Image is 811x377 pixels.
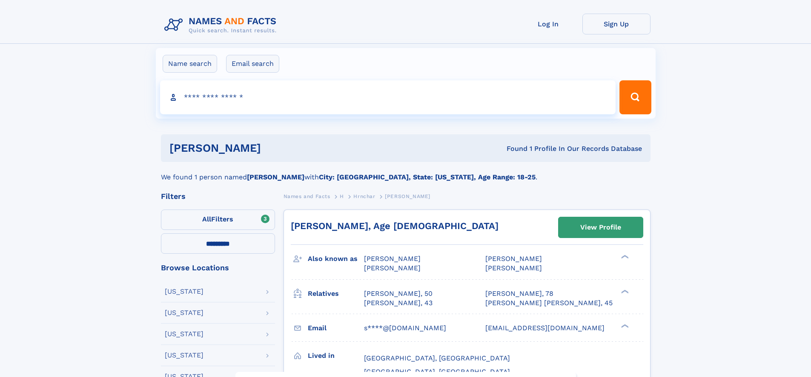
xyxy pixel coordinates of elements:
[308,349,364,363] h3: Lived in
[247,173,304,181] b: [PERSON_NAME]
[308,321,364,335] h3: Email
[580,218,621,237] div: View Profile
[161,264,275,272] div: Browse Locations
[619,254,629,260] div: ❯
[160,80,616,114] input: search input
[165,288,203,295] div: [US_STATE]
[364,354,510,362] span: [GEOGRAPHIC_DATA], [GEOGRAPHIC_DATA]
[364,289,433,298] a: [PERSON_NAME], 50
[364,368,510,376] span: [GEOGRAPHIC_DATA], [GEOGRAPHIC_DATA]
[364,264,421,272] span: [PERSON_NAME]
[353,193,375,199] span: Hrnchar
[165,309,203,316] div: [US_STATE]
[619,289,629,294] div: ❯
[165,352,203,359] div: [US_STATE]
[202,215,211,223] span: All
[485,298,613,308] a: [PERSON_NAME] [PERSON_NAME], 45
[161,193,275,200] div: Filters
[485,264,542,272] span: [PERSON_NAME]
[485,255,542,263] span: [PERSON_NAME]
[514,14,582,34] a: Log In
[364,298,433,308] a: [PERSON_NAME], 43
[161,14,284,37] img: Logo Names and Facts
[582,14,651,34] a: Sign Up
[340,191,344,201] a: H
[364,255,421,263] span: [PERSON_NAME]
[340,193,344,199] span: H
[226,55,279,73] label: Email search
[485,289,553,298] a: [PERSON_NAME], 78
[559,217,643,238] a: View Profile
[161,210,275,230] label: Filters
[284,191,330,201] a: Names and Facts
[161,162,651,182] div: We found 1 person named with .
[353,191,375,201] a: Hrnchar
[165,331,203,337] div: [US_STATE]
[384,144,642,153] div: Found 1 Profile In Our Records Database
[319,173,536,181] b: City: [GEOGRAPHIC_DATA], State: [US_STATE], Age Range: 18-25
[485,324,605,332] span: [EMAIL_ADDRESS][DOMAIN_NAME]
[619,80,651,114] button: Search Button
[308,252,364,266] h3: Also known as
[385,193,430,199] span: [PERSON_NAME]
[308,286,364,301] h3: Relatives
[619,323,629,329] div: ❯
[291,221,499,231] a: [PERSON_NAME], Age [DEMOGRAPHIC_DATA]
[169,143,384,153] h1: [PERSON_NAME]
[163,55,217,73] label: Name search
